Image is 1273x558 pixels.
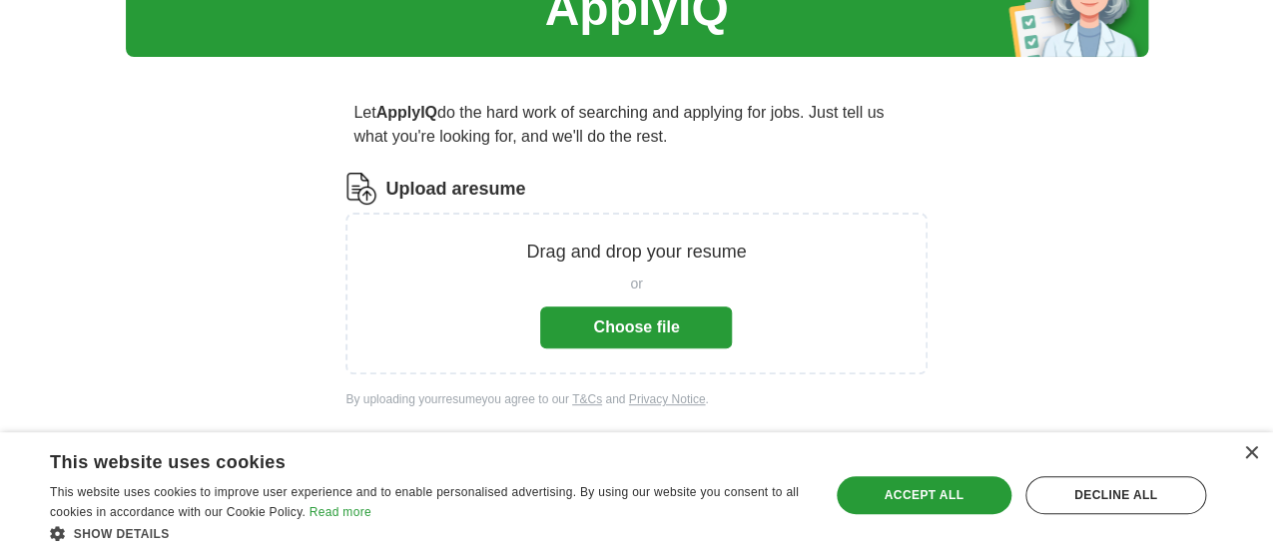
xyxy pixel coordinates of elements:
[345,390,927,408] div: By uploading your resume you agree to our and .
[526,239,746,266] p: Drag and drop your resume
[630,274,642,294] span: or
[540,306,732,348] button: Choose file
[837,476,1011,514] div: Accept all
[50,523,806,543] div: Show details
[376,104,437,121] strong: ApplyIQ
[345,93,927,157] p: Let do the hard work of searching and applying for jobs. Just tell us what you're looking for, an...
[385,176,525,203] label: Upload a resume
[629,392,706,406] a: Privacy Notice
[74,527,170,541] span: Show details
[572,392,602,406] a: T&Cs
[310,505,371,519] a: Read more, opens a new window
[1025,476,1206,514] div: Decline all
[50,485,799,519] span: This website uses cookies to improve user experience and to enable personalised advertising. By u...
[345,173,377,205] img: CV Icon
[50,444,756,474] div: This website uses cookies
[1243,446,1258,461] div: Close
